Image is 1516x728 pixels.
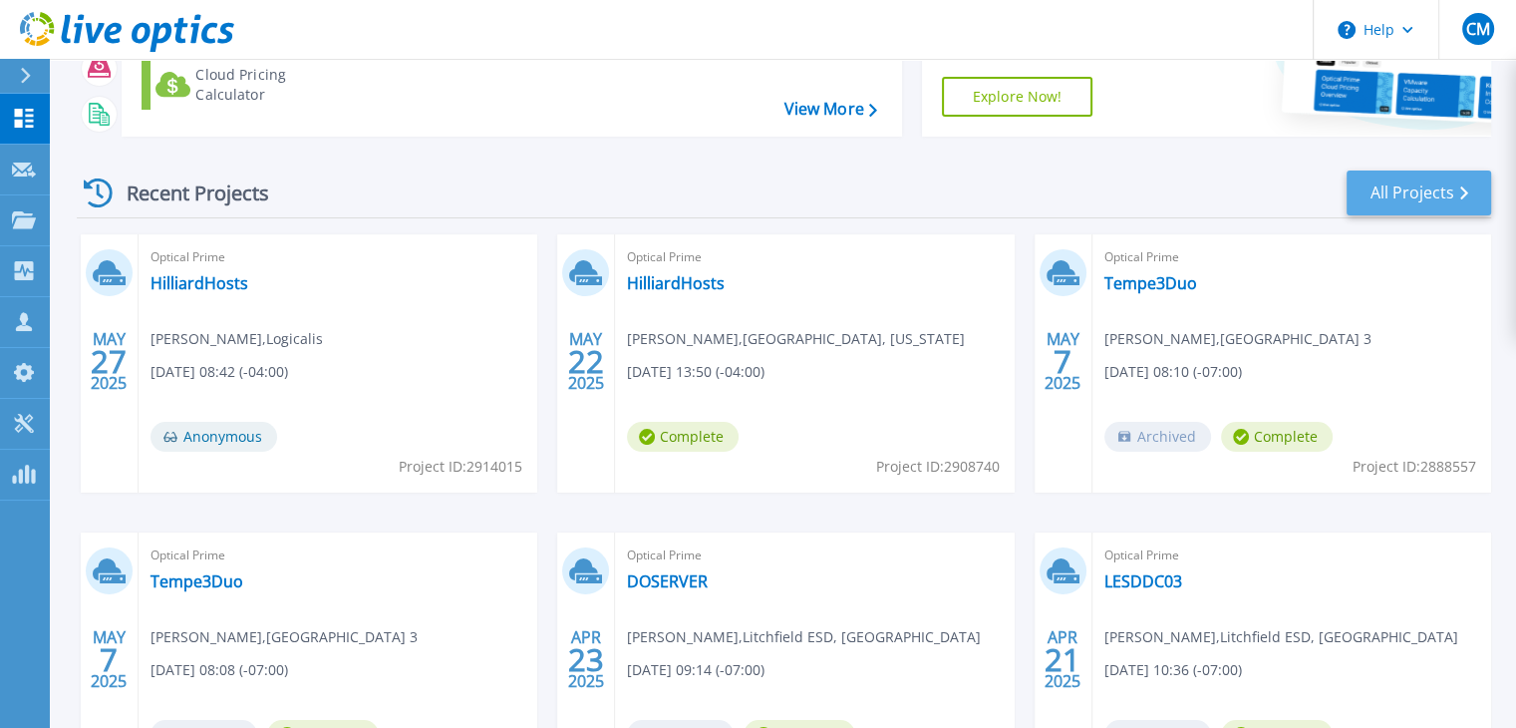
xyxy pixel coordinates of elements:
span: Optical Prime [627,246,1002,268]
div: MAY 2025 [90,325,128,398]
a: Tempe3Duo [151,571,243,591]
span: Project ID: 2908740 [876,456,1000,478]
span: Anonymous [151,422,277,452]
a: Cloud Pricing Calculator [142,60,364,110]
div: MAY 2025 [1044,325,1081,398]
div: Cloud Pricing Calculator [195,65,355,105]
a: DOSERVER [627,571,708,591]
div: MAY 2025 [567,325,605,398]
div: APR 2025 [1044,623,1081,696]
span: 7 [1054,353,1071,370]
span: 23 [568,651,604,668]
span: Archived [1104,422,1211,452]
span: Optical Prime [1104,545,1479,566]
span: Complete [627,422,739,452]
a: Tempe3Duo [1104,273,1197,293]
span: [DATE] 09:14 (-07:00) [627,659,764,681]
div: MAY 2025 [90,623,128,696]
span: [PERSON_NAME] , [GEOGRAPHIC_DATA], [US_STATE] [627,328,965,350]
span: Project ID: 2888557 [1353,456,1476,478]
span: Optical Prime [151,246,525,268]
span: 7 [100,651,118,668]
a: HilliardHosts [627,273,725,293]
a: Explore Now! [942,77,1093,117]
span: [PERSON_NAME] , Litchfield ESD, [GEOGRAPHIC_DATA] [1104,626,1458,648]
a: All Projects [1347,171,1491,215]
a: LESDDC03 [1104,571,1182,591]
span: [PERSON_NAME] , Litchfield ESD, [GEOGRAPHIC_DATA] [627,626,981,648]
span: [DATE] 08:08 (-07:00) [151,659,288,681]
span: [DATE] 08:42 (-04:00) [151,361,288,383]
span: 22 [568,353,604,370]
span: 21 [1045,651,1080,668]
a: HilliardHosts [151,273,248,293]
a: View More [783,100,876,119]
span: Complete [1221,422,1333,452]
div: Recent Projects [77,169,296,217]
span: Optical Prime [151,545,525,566]
span: [PERSON_NAME] , Logicalis [151,328,323,350]
span: Optical Prime [1104,246,1479,268]
span: 27 [91,353,127,370]
span: Project ID: 2914015 [399,456,522,478]
span: [PERSON_NAME] , [GEOGRAPHIC_DATA] 3 [151,626,418,648]
span: [PERSON_NAME] , [GEOGRAPHIC_DATA] 3 [1104,328,1371,350]
span: [DATE] 10:36 (-07:00) [1104,659,1242,681]
span: CM [1465,21,1489,37]
div: APR 2025 [567,623,605,696]
span: [DATE] 08:10 (-07:00) [1104,361,1242,383]
span: [DATE] 13:50 (-04:00) [627,361,764,383]
span: Optical Prime [627,545,1002,566]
